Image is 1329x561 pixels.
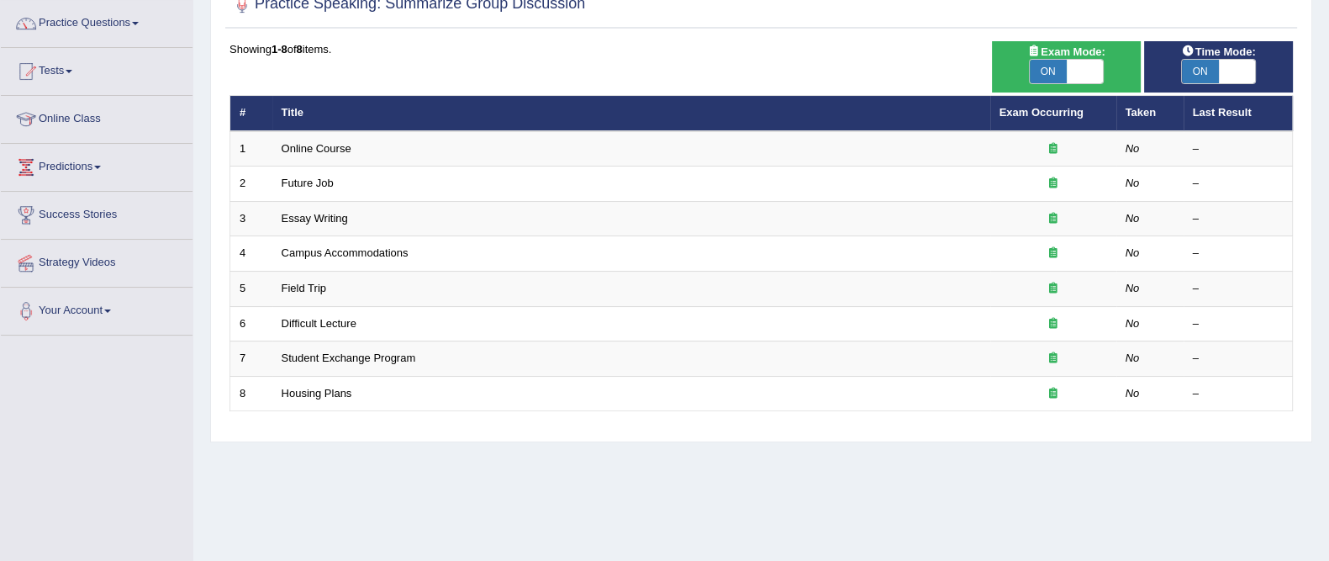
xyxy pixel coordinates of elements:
span: ON [1030,60,1067,83]
td: 7 [230,341,272,377]
div: – [1193,281,1284,297]
span: Exam Mode: [1020,43,1111,61]
a: Difficult Lecture [282,317,356,330]
a: Future Job [282,177,334,189]
a: Online Course [282,142,351,155]
em: No [1126,246,1140,259]
div: Exam occurring question [999,211,1107,227]
em: No [1126,212,1140,225]
a: Housing Plans [282,387,352,400]
div: – [1193,386,1284,402]
em: No [1126,317,1140,330]
a: Online Class [1,96,192,138]
a: Student Exchange Program [282,352,416,364]
th: # [230,96,272,131]
td: 8 [230,376,272,411]
div: – [1193,351,1284,367]
em: No [1126,387,1140,400]
div: – [1193,246,1284,262]
div: – [1193,316,1284,332]
div: Exam occurring question [999,386,1107,402]
a: Success Stories [1,192,192,234]
em: No [1126,352,1140,364]
th: Taken [1116,96,1184,131]
a: Your Account [1,288,192,330]
div: Showing of items. [229,41,1293,57]
td: 3 [230,201,272,236]
td: 4 [230,236,272,272]
div: – [1193,176,1284,192]
em: No [1126,177,1140,189]
div: Exam occurring question [999,141,1107,157]
th: Last Result [1184,96,1293,131]
b: 1-8 [272,43,287,56]
span: ON [1182,60,1219,83]
div: Exam occurring question [999,281,1107,297]
td: 6 [230,306,272,341]
div: Exam occurring question [999,351,1107,367]
div: – [1193,141,1284,157]
td: 1 [230,131,272,167]
div: Exam occurring question [999,316,1107,332]
div: – [1193,211,1284,227]
a: Field Trip [282,282,326,294]
em: No [1126,142,1140,155]
b: 8 [297,43,303,56]
a: Strategy Videos [1,240,192,282]
div: Show exams occurring in exams [992,41,1141,93]
div: Exam occurring question [999,176,1107,192]
td: 5 [230,272,272,307]
a: Campus Accommodations [282,246,409,259]
th: Title [272,96,990,131]
div: Exam occurring question [999,246,1107,262]
a: Essay Writing [282,212,348,225]
a: Exam Occurring [999,106,1084,119]
td: 2 [230,167,272,202]
a: Predictions [1,144,192,186]
em: No [1126,282,1140,294]
span: Time Mode: [1175,43,1263,61]
a: Tests [1,48,192,90]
